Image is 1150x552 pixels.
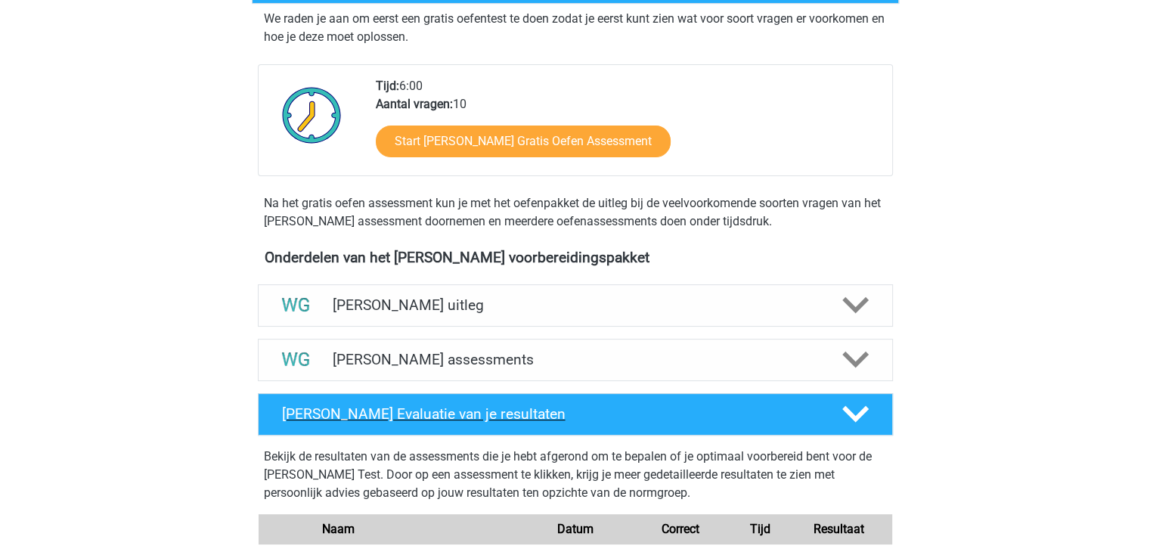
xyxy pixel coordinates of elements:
[333,351,818,368] h4: [PERSON_NAME] assessments
[733,520,786,538] div: Tijd
[264,448,887,502] p: Bekijk de resultaten van de assessments die je hebt afgerond om te bepalen of je optimaal voorber...
[264,10,887,46] p: We raden je aan om eerst een gratis oefentest te doen zodat je eerst kunt zien wat voor soort vra...
[333,296,818,314] h4: [PERSON_NAME] uitleg
[252,339,899,381] a: assessments [PERSON_NAME] assessments
[277,286,315,324] img: watson glaser uitleg
[277,340,315,379] img: watson glaser assessments
[252,393,899,436] a: [PERSON_NAME] Evaluatie van je resultaten
[376,126,671,157] a: Start [PERSON_NAME] Gratis Oefen Assessment
[258,194,893,231] div: Na het gratis oefen assessment kun je met het oefenpakket de uitleg bij de veelvoorkomende soorte...
[376,79,399,93] b: Tijd:
[252,284,899,327] a: uitleg [PERSON_NAME] uitleg
[311,520,522,538] div: Naam
[376,97,453,111] b: Aantal vragen:
[265,249,886,266] h4: Onderdelen van het [PERSON_NAME] voorbereidingspakket
[364,77,891,175] div: 6:00 10
[282,405,818,423] h4: [PERSON_NAME] Evaluatie van je resultaten
[786,520,892,538] div: Resultaat
[628,520,733,538] div: Correct
[522,520,628,538] div: Datum
[274,77,350,153] img: Klok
